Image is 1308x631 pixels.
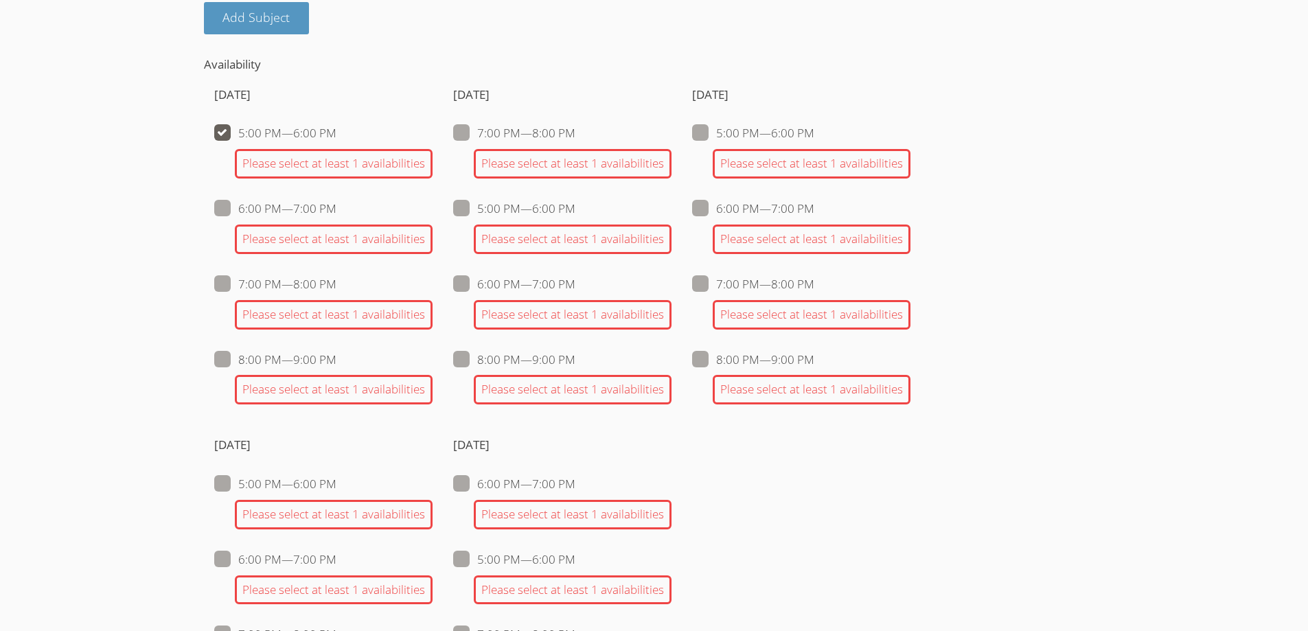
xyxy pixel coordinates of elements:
div: Please select at least 1 availabilities [713,225,910,254]
label: 5:00 PM — 6:00 PM [453,551,575,569]
div: Please select at least 1 availabilities [713,149,910,179]
div: Please select at least 1 availabilities [235,300,433,330]
label: 5:00 PM — 6:00 PM [214,475,336,493]
label: 5:00 PM — 6:00 PM [692,124,814,142]
label: 8:00 PM — 9:00 PM [453,351,575,369]
div: Please select at least 1 availabilities [474,300,672,330]
label: 6:00 PM — 7:00 PM [214,551,336,569]
h4: [DATE] [692,86,910,104]
label: 6:00 PM — 7:00 PM [453,475,575,493]
div: Please select at least 1 availabilities [474,375,672,404]
div: Please select at least 1 availabilities [474,500,672,529]
label: 5:00 PM — 6:00 PM [214,124,336,142]
label: 8:00 PM — 9:00 PM [214,351,336,369]
h4: [DATE] [453,86,672,104]
div: Please select at least 1 availabilities [474,149,672,179]
h4: [DATE] [453,436,672,454]
div: Please select at least 1 availabilities [713,300,910,330]
label: 6:00 PM — 7:00 PM [692,200,814,218]
label: 7:00 PM — 8:00 PM [692,275,814,293]
label: 7:00 PM — 8:00 PM [214,275,336,293]
label: 7:00 PM — 8:00 PM [453,124,575,142]
div: Please select at least 1 availabilities [713,375,910,404]
h4: [DATE] [214,86,433,104]
div: Please select at least 1 availabilities [235,149,433,179]
div: Please select at least 1 availabilities [474,225,672,254]
label: 6:00 PM — 7:00 PM [214,200,336,218]
div: Please select at least 1 availabilities [474,575,672,605]
h4: [DATE] [214,436,433,454]
span: Availability [204,56,261,72]
div: Please select at least 1 availabilities [235,225,433,254]
div: Please select at least 1 availabilities [235,500,433,529]
label: 6:00 PM — 7:00 PM [453,275,575,293]
label: 8:00 PM — 9:00 PM [692,351,814,369]
button: Add Subject [204,2,310,34]
div: Please select at least 1 availabilities [235,375,433,404]
div: Please select at least 1 availabilities [235,575,433,605]
label: 5:00 PM — 6:00 PM [453,200,575,218]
